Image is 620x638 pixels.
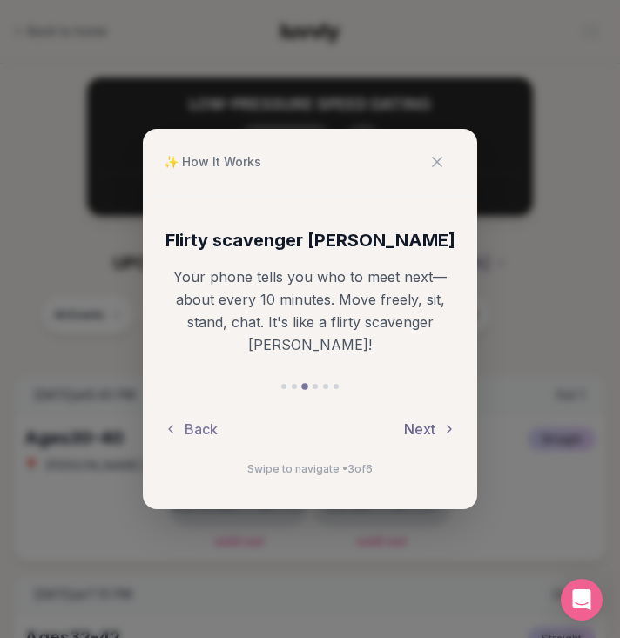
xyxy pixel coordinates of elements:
button: Next [404,410,456,448]
h3: Flirty scavenger [PERSON_NAME] [164,230,456,252]
div: Open Intercom Messenger [561,579,603,621]
p: Your phone tells you who to meet next—about every 10 minutes. Move freely, sit, stand, chat. It's... [171,265,449,356]
button: Back [164,410,218,448]
p: Swipe to navigate • 3 of 6 [164,462,456,476]
span: ✨ How It Works [164,153,261,171]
